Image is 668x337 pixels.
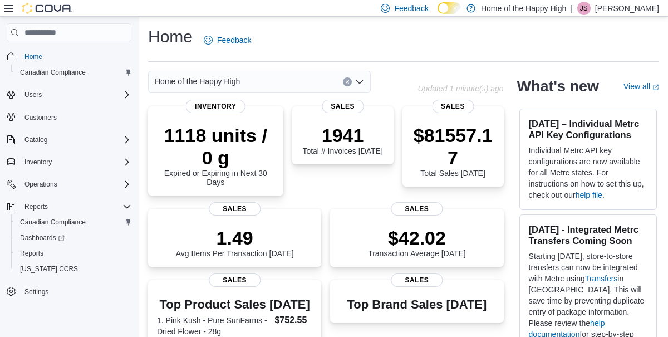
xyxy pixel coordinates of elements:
[2,284,136,300] button: Settings
[16,247,131,260] span: Reports
[155,75,240,88] span: Home of the Happy High
[576,191,602,199] a: help file
[24,90,42,99] span: Users
[394,3,428,14] span: Feedback
[20,155,131,169] span: Inventory
[517,77,599,95] h2: What's new
[16,66,131,79] span: Canadian Compliance
[11,65,136,80] button: Canadian Compliance
[2,154,136,170] button: Inventory
[577,2,591,15] div: Jessica Sproul
[438,2,461,14] input: Dark Mode
[20,285,53,299] a: Settings
[20,50,47,64] a: Home
[24,180,57,189] span: Operations
[481,2,566,15] p: Home of the Happy High
[157,298,312,311] h3: Top Product Sales [DATE]
[391,202,443,216] span: Sales
[20,218,86,227] span: Canadian Compliance
[16,216,90,229] a: Canadian Compliance
[24,135,47,144] span: Catalog
[16,231,131,245] span: Dashboards
[20,285,131,299] span: Settings
[209,273,261,287] span: Sales
[355,77,364,86] button: Open list of options
[2,199,136,214] button: Reports
[20,88,131,101] span: Users
[411,124,495,178] div: Total Sales [DATE]
[20,265,78,273] span: [US_STATE] CCRS
[16,262,131,276] span: Washington CCRS
[652,84,659,91] svg: External link
[16,216,131,229] span: Canadian Compliance
[209,202,261,216] span: Sales
[343,77,352,86] button: Clear input
[585,274,618,283] a: Transfers
[20,233,65,242] span: Dashboards
[176,227,294,258] div: Avg Items Per Transaction [DATE]
[11,261,136,277] button: [US_STATE] CCRS
[595,2,659,15] p: [PERSON_NAME]
[20,178,62,191] button: Operations
[7,43,131,329] nav: Complex example
[157,124,274,169] p: 1118 units / 0 g
[347,298,487,311] h3: Top Brand Sales [DATE]
[20,133,131,146] span: Catalog
[24,202,48,211] span: Reports
[20,155,56,169] button: Inventory
[368,227,466,249] p: $42.02
[24,113,57,122] span: Customers
[2,109,136,125] button: Customers
[20,200,131,213] span: Reports
[11,230,136,246] a: Dashboards
[20,88,46,101] button: Users
[20,249,43,258] span: Reports
[16,231,69,245] a: Dashboards
[16,66,90,79] a: Canadian Compliance
[2,177,136,192] button: Operations
[186,100,245,113] span: Inventory
[20,110,131,124] span: Customers
[302,124,382,155] div: Total # Invoices [DATE]
[529,118,647,140] h3: [DATE] – Individual Metrc API Key Configurations
[20,49,131,63] span: Home
[411,124,495,169] p: $81557.17
[157,315,270,337] dt: 1. Pink Kush - Pure SunFarms - Dried Flower - 28g
[11,246,136,261] button: Reports
[20,111,61,124] a: Customers
[623,82,659,91] a: View allExternal link
[24,287,48,296] span: Settings
[217,35,251,46] span: Feedback
[529,224,647,246] h3: [DATE] - Integrated Metrc Transfers Coming Soon
[391,273,443,287] span: Sales
[157,124,274,187] div: Expired or Expiring in Next 30 Days
[22,3,72,14] img: Cova
[529,145,647,201] p: Individual Metrc API key configurations are now available for all Metrc states. For instructions ...
[302,124,382,146] p: 1941
[16,247,48,260] a: Reports
[11,214,136,230] button: Canadian Compliance
[20,178,131,191] span: Operations
[274,314,312,327] dd: $752.55
[2,48,136,64] button: Home
[24,52,42,61] span: Home
[368,227,466,258] div: Transaction Average [DATE]
[176,227,294,249] p: 1.49
[2,132,136,148] button: Catalog
[199,29,256,51] a: Feedback
[20,133,52,146] button: Catalog
[580,2,588,15] span: JS
[20,68,86,77] span: Canadian Compliance
[571,2,573,15] p: |
[322,100,364,113] span: Sales
[2,87,136,102] button: Users
[432,100,474,113] span: Sales
[24,158,52,167] span: Inventory
[16,262,82,276] a: [US_STATE] CCRS
[148,26,193,48] h1: Home
[20,200,52,213] button: Reports
[417,84,503,93] p: Updated 1 minute(s) ago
